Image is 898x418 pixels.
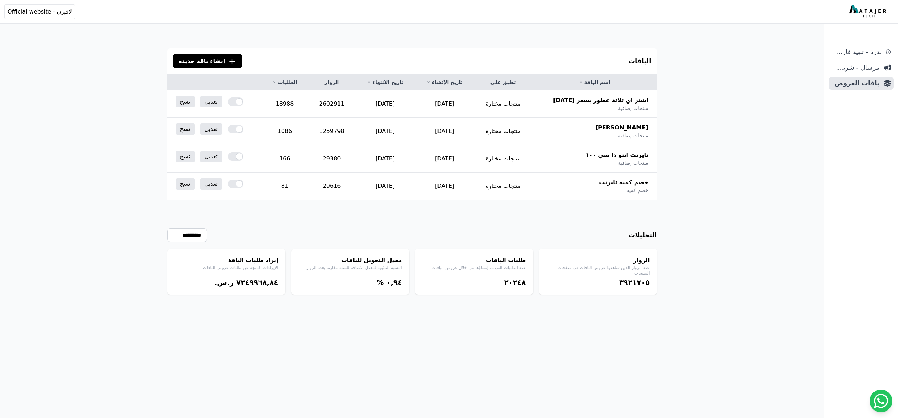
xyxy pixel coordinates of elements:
[415,90,474,118] td: [DATE]
[200,178,222,190] a: تعديل
[176,178,195,190] a: نسخ
[618,159,648,166] span: منتجات إضافية
[174,256,278,265] h4: إيراد طلبات الباقة
[546,256,650,265] h4: الزوار
[849,5,888,18] img: MatajerTech Logo
[474,145,532,173] td: منتجات مختارة
[474,90,532,118] td: منتجات مختارة
[415,118,474,145] td: [DATE]
[377,278,384,287] span: %
[200,151,222,162] a: تعديل
[261,118,308,145] td: 1086
[474,118,532,145] td: منتجات مختارة
[270,79,300,86] a: الطلبات
[176,123,195,135] a: نسخ
[298,256,402,265] h4: معدل التحويل للباقات
[474,173,532,200] td: منتجات مختارة
[618,105,648,112] span: منتجات إضافية
[355,118,415,145] td: [DATE]
[261,90,308,118] td: 18988
[176,96,195,107] a: نسخ
[355,145,415,173] td: [DATE]
[599,178,648,187] span: خصم كميه تايرنت
[386,278,402,287] bdi: ۰,٩٤
[200,96,222,107] a: تعديل
[215,278,234,287] span: ر.س.
[174,265,278,270] p: الإيرادات الناتجة عن طلبات عروض الباقات
[629,56,651,66] h3: الباقات
[308,173,356,200] td: 29616
[422,277,526,287] div: ٢۰٢٤٨
[308,145,356,173] td: 29380
[355,90,415,118] td: [DATE]
[261,173,308,200] td: 81
[4,4,75,19] button: لافيرن - Official website
[831,63,879,73] span: مرسال - شريط دعاية
[355,173,415,200] td: [DATE]
[629,230,657,240] h3: التحليلات
[415,173,474,200] td: [DATE]
[618,132,648,139] span: منتجات إضافية
[553,96,648,105] span: اشتر اي ثلاثة عطور بسعر [DATE]
[261,145,308,173] td: 166
[422,265,526,270] p: عدد الطلبات التي تم إنشاؤها من خلال عروض الباقات
[200,123,222,135] a: تعديل
[298,265,402,270] p: النسبة المئوية لمعدل الاضافة للسلة مقارنة بعدد الزوار
[308,74,356,90] th: الزوار
[176,151,195,162] a: نسخ
[546,265,650,276] p: عدد الزوار الذين شاهدوا عروض الباقات في صفحات المنتجات
[474,74,532,90] th: تطبق على
[308,118,356,145] td: 1259798
[308,90,356,118] td: 2602911
[422,256,526,265] h4: طلبات الباقات
[173,54,242,68] button: إنشاء باقة جديدة
[585,151,648,159] span: تايرنت انتو ذا سي ١٠٠
[595,123,648,132] span: [PERSON_NAME]
[626,187,648,194] span: خصم كمية
[831,78,879,88] span: باقات العروض
[179,57,225,65] span: إنشاء باقة جديدة
[415,145,474,173] td: [DATE]
[364,79,406,86] a: تاريخ الانتهاء
[546,277,650,287] div: ۳٩٢١٧۰٥
[424,79,466,86] a: تاريخ الإنشاء
[7,7,72,16] span: لافيرن - Official website
[831,47,882,57] span: ندرة - تنبية قارب علي النفاذ
[236,278,278,287] bdi: ٧٢٤٩٩٦٨,٨٤
[541,79,648,86] a: اسم الباقة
